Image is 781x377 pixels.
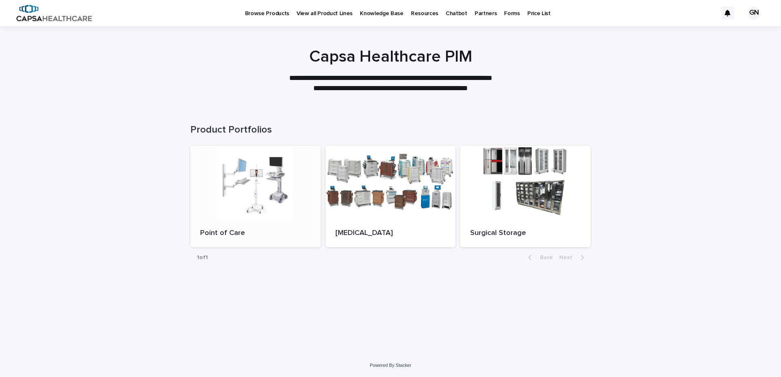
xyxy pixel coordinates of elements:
[190,124,591,136] h1: Product Portfolios
[16,5,92,21] img: B5p4sRfuTuC72oLToeu7
[370,363,411,368] a: Powered By Stacker
[460,146,591,248] a: Surgical Storage
[335,229,446,238] p: [MEDICAL_DATA]
[748,7,761,20] div: GN
[470,229,581,238] p: Surgical Storage
[559,255,577,260] span: Next
[556,254,591,261] button: Next
[190,248,214,268] p: 1 of 1
[522,254,556,261] button: Back
[190,47,591,67] h1: Capsa Healthcare PIM
[326,146,456,248] a: [MEDICAL_DATA]
[200,229,311,238] p: Point of Care
[190,146,321,248] a: Point of Care
[535,255,553,260] span: Back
